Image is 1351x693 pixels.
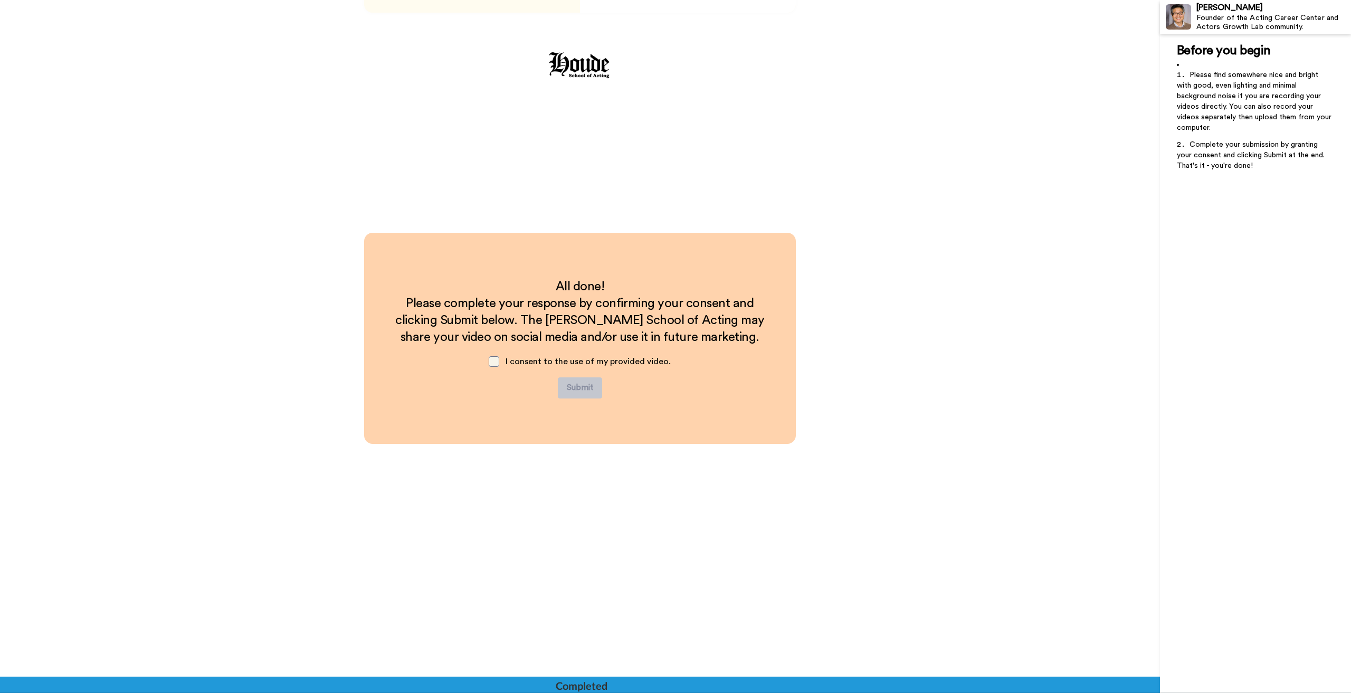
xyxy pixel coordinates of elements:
[1177,44,1270,57] span: Before you begin
[1177,141,1327,169] span: Complete your submission by granting your consent and clicking Submit at the end. That's it - you...
[1166,4,1191,30] img: Profile Image
[1196,3,1350,13] div: [PERSON_NAME]
[1177,71,1334,131] span: Please find somewhere nice and bright with good, even lighting and minimal background noise if yo...
[556,678,606,693] div: Completed
[556,280,605,293] span: All done!
[1196,14,1350,32] div: Founder of the Acting Career Center and Actors Growth Lab community.
[395,297,767,344] span: Please complete your response by confirming your consent and clicking Submit below. The [PERSON_N...
[558,377,602,398] button: Submit
[506,357,671,366] span: I consent to the use of my provided video.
